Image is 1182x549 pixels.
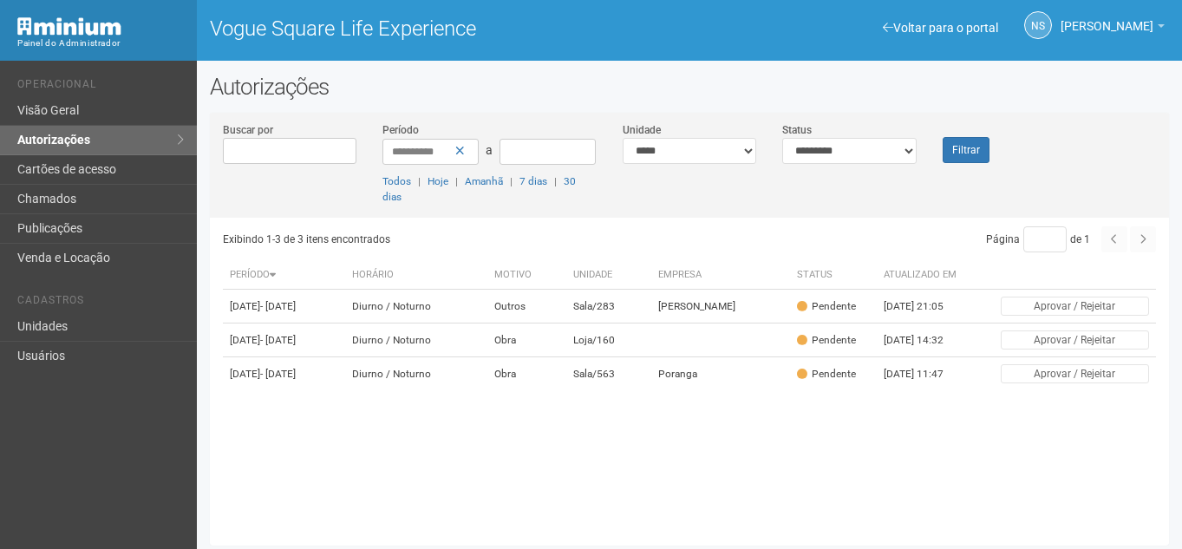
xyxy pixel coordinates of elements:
a: Amanhã [465,175,503,187]
div: Pendente [797,299,856,314]
td: Diurno / Noturno [345,324,487,357]
td: Sala/563 [566,357,651,391]
td: Diurno / Noturno [345,290,487,324]
td: [DATE] 14:32 [877,324,972,357]
span: | [418,175,421,187]
a: 7 dias [519,175,547,187]
a: [PERSON_NAME] [1061,22,1165,36]
span: | [455,175,458,187]
button: Aprovar / Rejeitar [1001,297,1149,316]
a: Todos [382,175,411,187]
div: Pendente [797,333,856,348]
td: [DATE] [223,357,345,391]
button: Aprovar / Rejeitar [1001,364,1149,383]
a: NS [1024,11,1052,39]
td: [DATE] [223,324,345,357]
a: Hoje [428,175,448,187]
th: Atualizado em [877,261,972,290]
span: - [DATE] [260,300,296,312]
label: Período [382,122,419,138]
h2: Autorizações [210,74,1169,100]
th: Motivo [487,261,565,290]
div: Exibindo 1-3 de 3 itens encontrados [223,226,683,252]
td: Diurno / Noturno [345,357,487,391]
td: Loja/160 [566,324,651,357]
img: Minium [17,17,121,36]
span: Nicolle Silva [1061,3,1153,33]
span: | [510,175,513,187]
td: [DATE] 21:05 [877,290,972,324]
button: Aprovar / Rejeitar [1001,330,1149,350]
th: Período [223,261,345,290]
td: Outros [487,290,565,324]
button: Filtrar [943,137,989,163]
span: a [486,143,493,157]
td: [DATE] 11:47 [877,357,972,391]
span: - [DATE] [260,368,296,380]
label: Status [782,122,812,138]
a: Voltar para o portal [883,21,998,35]
li: Operacional [17,78,184,96]
th: Empresa [651,261,791,290]
th: Horário [345,261,487,290]
td: [DATE] [223,290,345,324]
td: [PERSON_NAME] [651,290,791,324]
div: Pendente [797,367,856,382]
td: Sala/283 [566,290,651,324]
th: Status [790,261,877,290]
span: | [554,175,557,187]
h1: Vogue Square Life Experience [210,17,676,40]
td: Poranga [651,357,791,391]
label: Buscar por [223,122,273,138]
span: Página de 1 [986,233,1090,245]
td: Obra [487,357,565,391]
div: Painel do Administrador [17,36,184,51]
td: Obra [487,324,565,357]
li: Cadastros [17,294,184,312]
label: Unidade [623,122,661,138]
span: - [DATE] [260,334,296,346]
th: Unidade [566,261,651,290]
